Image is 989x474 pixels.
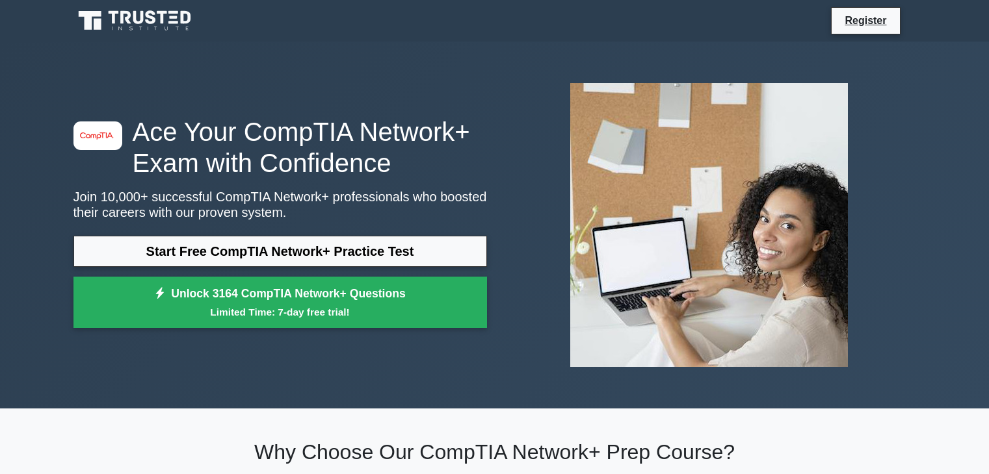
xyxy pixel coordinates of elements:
a: Register [837,12,894,29]
a: Start Free CompTIA Network+ Practice Test [73,236,487,267]
p: Join 10,000+ successful CompTIA Network+ professionals who boosted their careers with our proven ... [73,189,487,220]
a: Unlock 3164 CompTIA Network+ QuestionsLimited Time: 7-day free trial! [73,277,487,329]
h1: Ace Your CompTIA Network+ Exam with Confidence [73,116,487,179]
h2: Why Choose Our CompTIA Network+ Prep Course? [73,440,916,464]
small: Limited Time: 7-day free trial! [90,305,471,319]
